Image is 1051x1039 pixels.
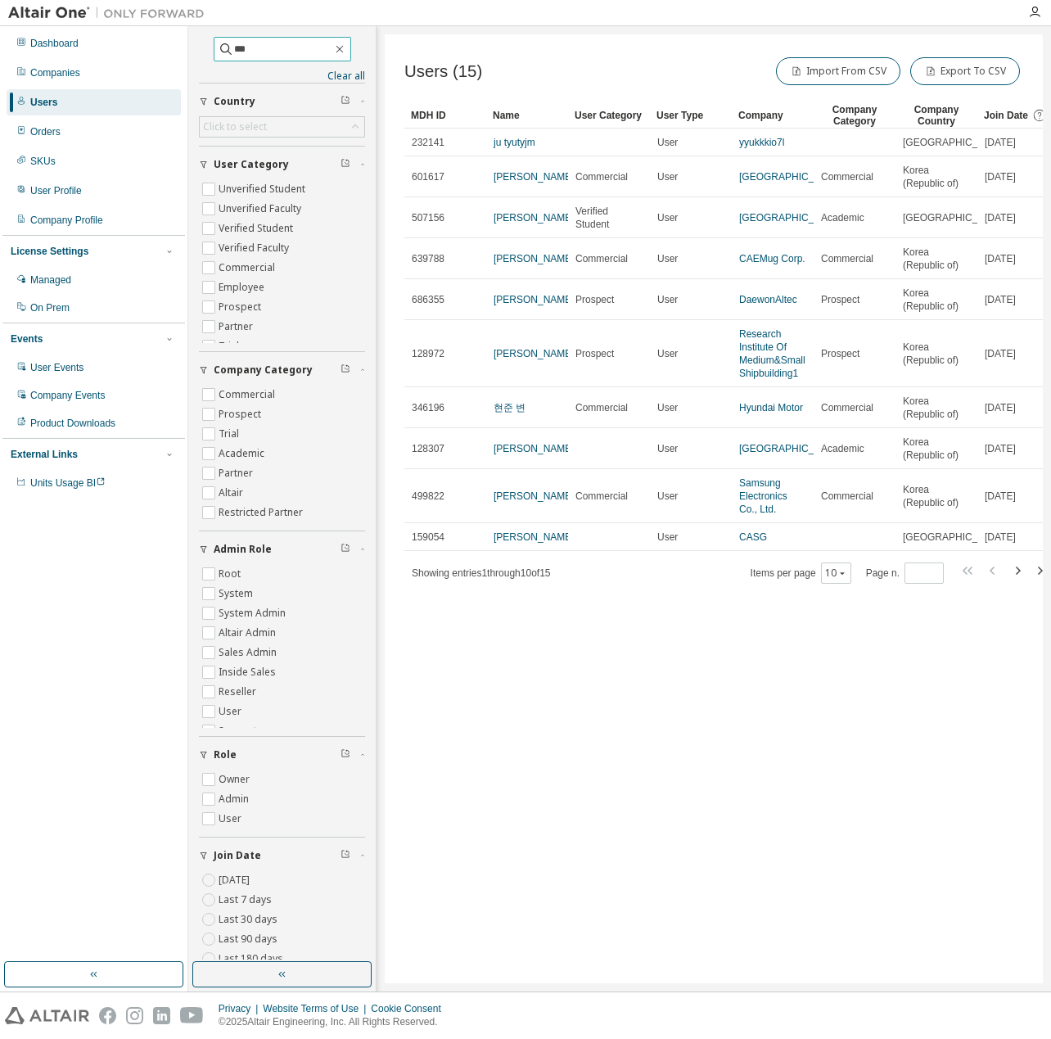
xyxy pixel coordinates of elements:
span: [DATE] [985,252,1016,265]
span: Admin Role [214,543,272,556]
span: [DATE] [985,347,1016,360]
span: 128307 [412,442,444,455]
span: [GEOGRAPHIC_DATA] [903,136,1005,149]
a: Hyundai Motor [739,402,803,413]
a: [PERSON_NAME] [494,253,575,264]
a: DaewonAltec [739,294,797,305]
span: Commercial [821,252,873,265]
div: Managed [30,273,71,287]
p: © 2025 Altair Engineering, Inc. All Rights Reserved. [219,1015,451,1029]
span: Korea (Republic of) [903,246,970,272]
span: Clear filter [341,543,350,556]
div: Users [30,96,57,109]
div: User Category [575,102,643,129]
label: System Admin [219,603,289,623]
span: [DATE] [985,136,1016,149]
span: Clear filter [341,158,350,171]
div: User Events [30,361,83,374]
a: [GEOGRAPHIC_DATA] [739,212,841,224]
span: Korea (Republic of) [903,436,970,462]
span: Join Date [984,110,1028,121]
div: Privacy [219,1002,263,1015]
div: Dashboard [30,37,79,50]
label: Academic [219,444,268,463]
a: CASG [739,531,767,543]
div: Company Events [30,389,105,402]
label: Partner [219,317,256,337]
div: Product Downloads [30,417,115,430]
span: Prospect [821,347,859,360]
a: [PERSON_NAME] [494,212,575,224]
span: [GEOGRAPHIC_DATA] [903,531,1005,544]
div: Click to select [200,117,364,137]
a: [PERSON_NAME] [494,531,575,543]
label: Last 30 days [219,910,281,929]
div: External Links [11,448,78,461]
span: Prospect [575,293,614,306]
div: Company Profile [30,214,103,227]
a: [PERSON_NAME] [494,490,575,502]
a: Research Institute Of Medium&Small Shipbuilding1 [739,328,805,379]
span: Join Date [214,849,261,862]
span: 159054 [412,531,444,544]
span: Users (15) [404,62,482,81]
label: Owner [219,770,253,789]
div: Website Terms of Use [263,1002,371,1015]
div: SKUs [30,155,56,168]
label: Trial [219,337,242,356]
img: youtube.svg [180,1007,204,1024]
span: Clear filter [341,364,350,377]
span: [DATE] [985,442,1016,455]
span: Country [214,95,255,108]
span: 507156 [412,211,444,224]
label: Sales Admin [219,643,280,662]
label: Commercial [219,258,278,278]
label: Partner [219,463,256,483]
span: Units Usage BI [30,477,106,489]
span: Clear filter [341,95,350,108]
span: Academic [821,211,864,224]
span: Clear filter [341,748,350,761]
span: Commercial [575,490,628,503]
span: Korea (Republic of) [903,341,970,367]
span: Prospect [821,293,859,306]
span: User [657,531,678,544]
a: ju tyutyjm [494,137,535,148]
div: Company [738,102,807,129]
label: Employee [219,278,268,297]
span: [DATE] [985,401,1016,414]
img: instagram.svg [126,1007,143,1024]
div: Click to select [203,120,267,133]
span: 128972 [412,347,444,360]
span: User [657,442,678,455]
label: User [219,702,245,721]
div: Orders [30,125,61,138]
span: Commercial [575,401,628,414]
span: [DATE] [985,490,1016,503]
label: System [219,584,256,603]
label: Verified Faculty [219,238,292,258]
span: Commercial [575,170,628,183]
a: yyukkkio7l [739,137,784,148]
img: linkedin.svg [153,1007,170,1024]
span: Page n. [866,562,944,584]
span: Korea (Republic of) [903,164,970,190]
span: User Category [214,158,289,171]
span: Commercial [821,490,873,503]
a: Clear all [199,70,365,83]
label: Altair Admin [219,623,279,643]
label: Root [219,564,244,584]
span: User [657,347,678,360]
span: Clear filter [341,849,350,862]
a: [PERSON_NAME] [494,348,575,359]
button: Export To CSV [910,57,1020,85]
a: Samsung Electronics Co., Ltd. [739,477,787,515]
a: CAEMug Corp. [739,253,805,264]
button: Admin Role [199,531,365,567]
label: Altair [219,483,246,503]
span: [DATE] [985,293,1016,306]
div: Company Category [820,102,889,129]
span: User [657,170,678,183]
label: Last 90 days [219,929,281,949]
label: Unverified Student [219,179,309,199]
